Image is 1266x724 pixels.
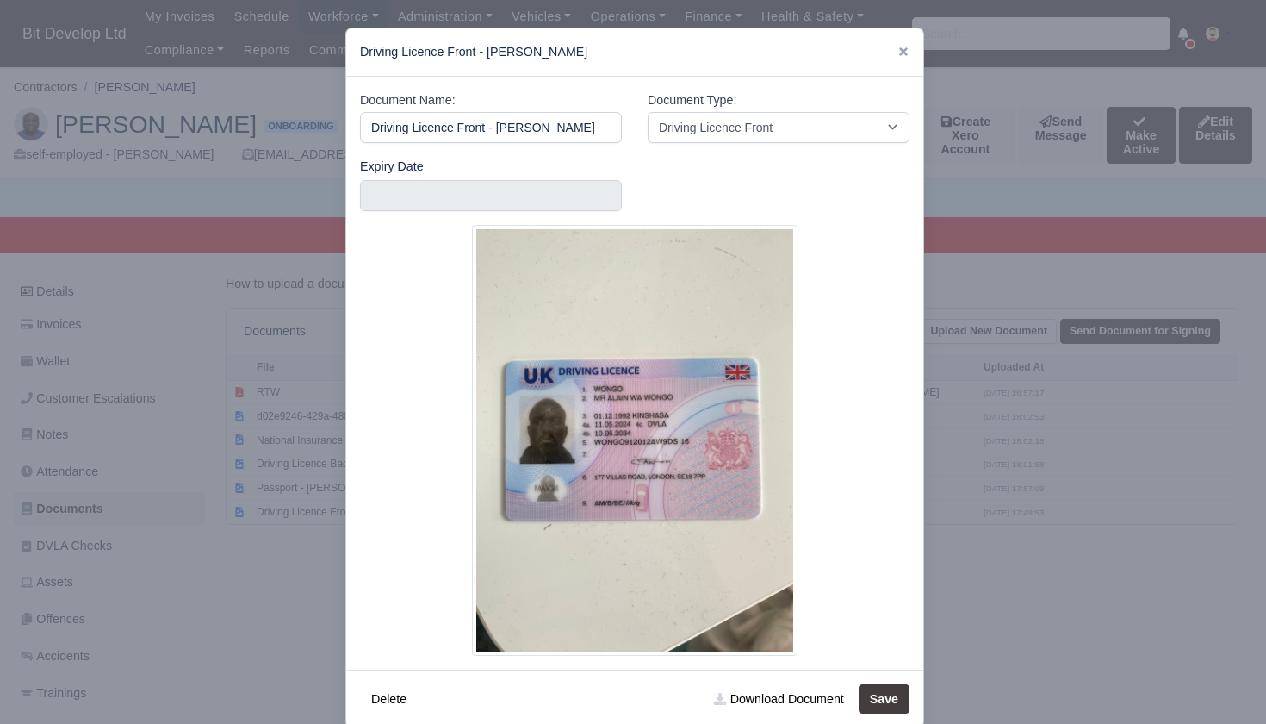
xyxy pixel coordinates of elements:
[346,28,923,77] div: Driving Licence Front - [PERSON_NAME]
[703,684,854,714] a: Download Document
[360,90,456,110] label: Document Name:
[648,90,736,110] label: Document Type:
[360,157,424,177] label: Expiry Date
[859,684,909,714] button: Save
[360,684,418,714] button: Delete
[1180,641,1266,724] iframe: Chat Widget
